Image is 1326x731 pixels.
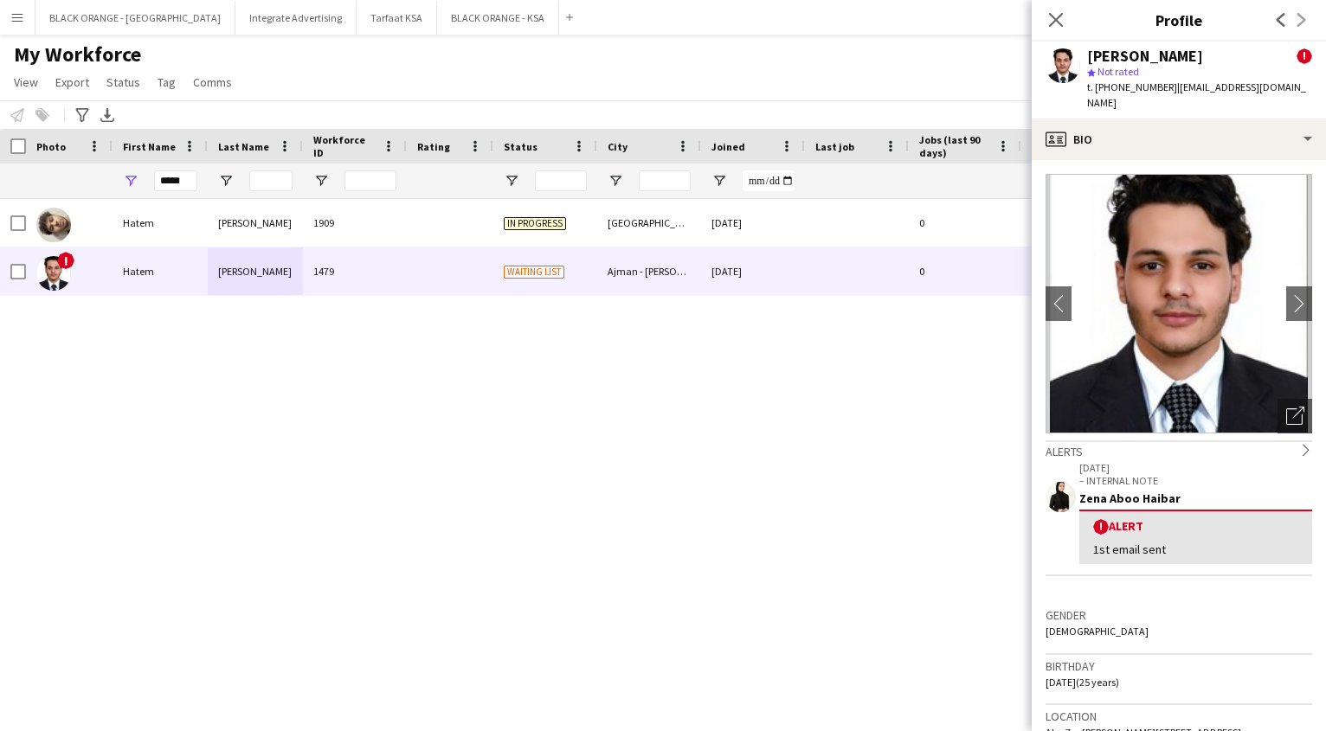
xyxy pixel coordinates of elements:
input: First Name Filter Input [154,170,197,191]
span: First Name [123,140,176,153]
span: ! [1297,48,1312,64]
img: Crew avatar or photo [1046,174,1312,433]
div: [PERSON_NAME] [208,247,303,295]
h3: Location [1046,709,1312,724]
img: Hatem Hassan [36,256,71,291]
span: Comms [193,74,232,90]
span: View [14,74,38,90]
h3: Profile [1032,9,1326,31]
div: 1st email sent [1093,542,1298,557]
span: Workforce ID [313,133,376,159]
h3: Gender [1046,607,1312,623]
div: [PERSON_NAME] [208,199,303,247]
span: [DEMOGRAPHIC_DATA] [1046,625,1149,638]
span: Last job [815,140,854,153]
a: Tag [151,71,183,93]
button: BLACK ORANGE - [GEOGRAPHIC_DATA] [35,1,235,35]
input: Status Filter Input [535,170,587,191]
div: [DATE] [701,199,805,247]
span: In progress [504,217,566,230]
p: – INTERNAL NOTE [1079,474,1312,487]
span: | [EMAIL_ADDRESS][DOMAIN_NAME] [1087,80,1306,109]
div: 0 [909,247,1021,295]
app-action-btn: Advanced filters [72,105,93,125]
input: Last Name Filter Input [249,170,293,191]
div: [GEOGRAPHIC_DATA] [597,199,701,247]
span: [DATE] (25 years) [1046,676,1119,689]
button: BLACK ORANGE - KSA [437,1,559,35]
span: ! [1093,519,1109,535]
a: View [7,71,45,93]
span: Waiting list [504,266,564,279]
button: Tarfaat KSA [357,1,437,35]
div: Alerts [1046,440,1312,459]
div: 1909 [303,199,407,247]
a: Status [100,71,147,93]
span: Photo [36,140,66,153]
span: Last Name [218,140,269,153]
span: Not rated [1097,65,1139,78]
span: Export [55,74,89,90]
button: Open Filter Menu [313,173,329,189]
span: ! [57,252,74,269]
span: Status [504,140,537,153]
a: Export [48,71,96,93]
app-action-btn: Export XLSX [97,105,118,125]
input: Workforce ID Filter Input [344,170,396,191]
span: Tag [158,74,176,90]
input: City Filter Input [639,170,691,191]
img: Hatem Arnous [36,208,71,242]
span: Rating [417,140,450,153]
div: Open photos pop-in [1278,399,1312,433]
div: 1479 [303,247,407,295]
div: [DATE] [701,247,805,295]
div: Ajman - [PERSON_NAME] 1 [597,247,701,295]
button: Open Filter Menu [608,173,623,189]
div: Bio [1032,119,1326,160]
div: Zena Aboo Haibar [1079,491,1312,506]
button: Integrate Advertising [235,1,357,35]
button: Open Filter Menu [123,173,138,189]
h3: Birthday [1046,658,1312,674]
span: City [608,140,628,153]
input: Joined Filter Input [743,170,795,191]
div: Hatem [113,247,208,295]
button: Open Filter Menu [711,173,727,189]
div: 0 [909,199,1021,247]
div: Alert [1093,518,1298,535]
p: [DATE] [1079,461,1312,474]
span: t. [PHONE_NUMBER] [1087,80,1177,93]
a: Comms [186,71,239,93]
span: My Workforce [14,42,141,67]
button: Open Filter Menu [504,173,519,189]
div: Hatem [113,199,208,247]
span: Status [106,74,140,90]
span: Joined [711,140,745,153]
span: Jobs (last 90 days) [919,133,990,159]
div: [PERSON_NAME] [1087,48,1203,64]
button: Open Filter Menu [218,173,234,189]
